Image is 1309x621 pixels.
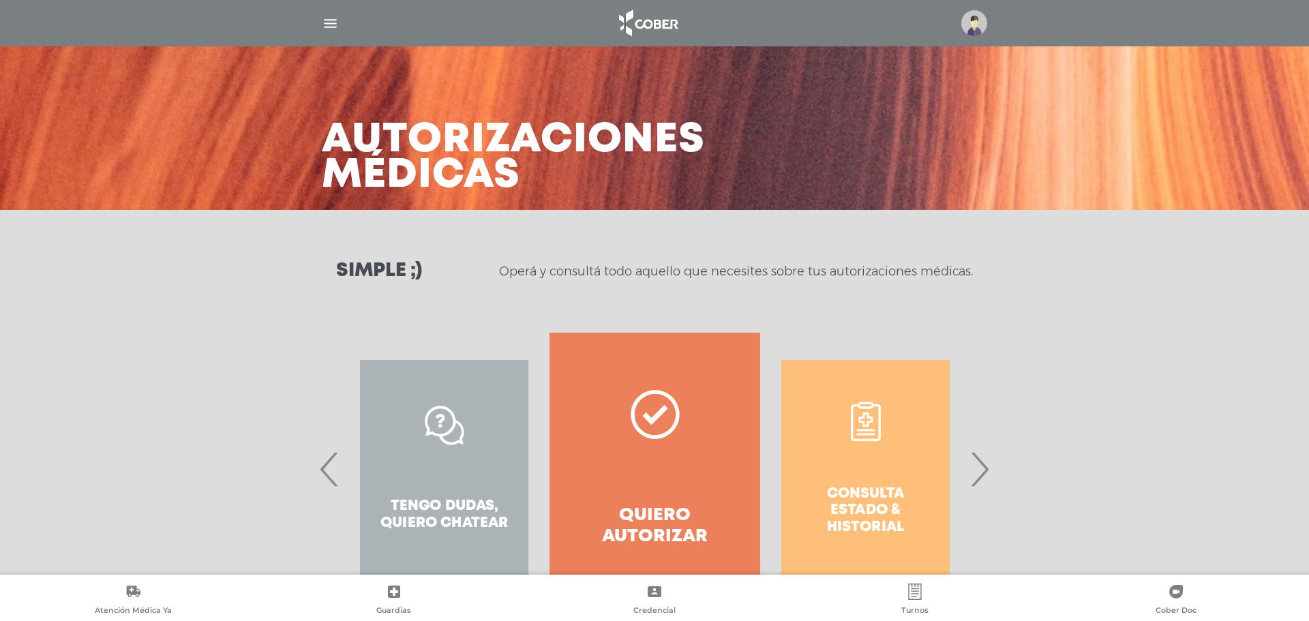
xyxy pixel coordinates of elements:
[574,505,736,547] h4: Quiero autorizar
[633,605,676,618] span: Credencial
[316,432,343,506] span: Previous
[95,605,172,618] span: Atención Médica Ya
[1046,584,1306,618] a: Cober Doc
[612,7,683,40] img: logo_cober_home-white.png
[499,263,973,279] p: Operá y consultá todo aquello que necesites sobre tus autorizaciones médicas.
[322,123,705,194] h3: Autorizaciones médicas
[1156,605,1197,618] span: Cober Doc
[322,15,339,32] img: Cober_menu-lines-white.svg
[901,605,929,618] span: Turnos
[3,584,263,618] a: Atención Médica Ya
[966,432,993,506] span: Next
[785,584,1045,618] a: Turnos
[336,262,422,281] h3: Simple ;)
[961,10,987,36] img: profile-placeholder.svg
[524,584,785,618] a: Credencial
[263,584,524,618] a: Guardias
[376,605,411,618] span: Guardias
[550,333,760,605] a: Quiero autorizar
